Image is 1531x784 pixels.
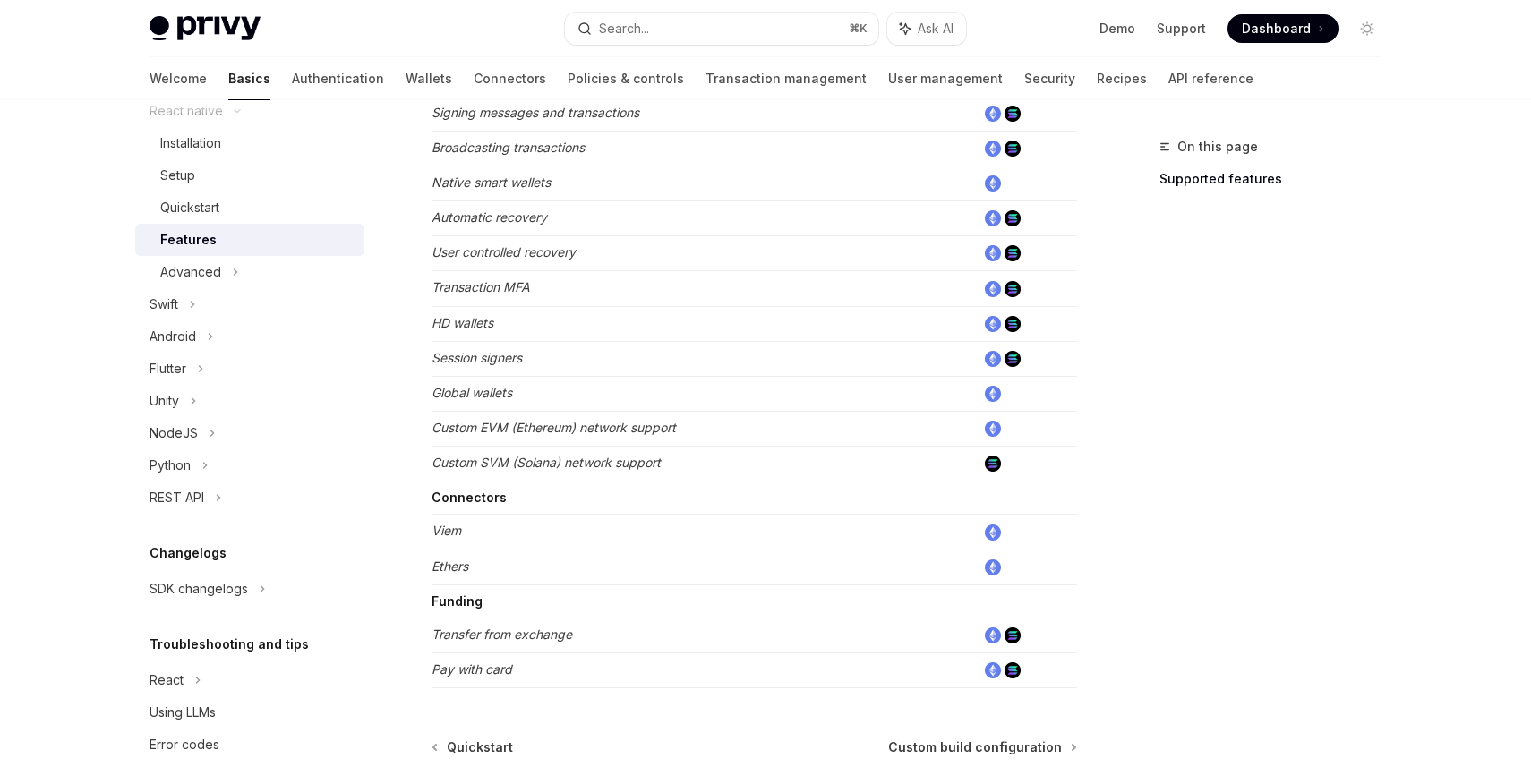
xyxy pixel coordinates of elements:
a: Recipes [1097,57,1147,100]
h5: Troubleshooting and tips [150,634,309,655]
em: Transaction MFA [432,279,530,294]
a: Security [1024,57,1075,100]
a: Basics [228,57,270,100]
a: User management [888,57,1003,100]
span: Ask AI [918,20,954,38]
div: Advanced [160,261,221,283]
img: solana.png [1005,316,1021,332]
h5: Changelogs [150,542,227,564]
button: Search...⌘K [565,13,878,45]
div: Using LLMs [150,702,216,723]
div: Features [160,229,217,251]
span: Custom build configuration [888,738,1062,756]
a: Wallets [406,57,452,100]
div: Unity [150,390,179,412]
a: Policies & controls [568,57,684,100]
div: REST API [150,487,204,508]
img: solana.png [1005,210,1021,226]
em: Ethers [432,558,468,574]
img: ethereum.png [985,559,1001,575]
span: On this page [1177,136,1258,158]
span: Dashboard [1242,20,1311,38]
a: Demo [1099,20,1135,38]
a: API reference [1168,57,1253,100]
div: Android [150,326,196,347]
em: Global wallets [432,385,512,400]
a: Setup [135,159,364,192]
img: ethereum.png [985,316,1001,332]
em: User controlled recovery [432,244,576,260]
a: Features [135,224,364,256]
em: Native smart wallets [432,175,551,190]
img: ethereum.png [985,386,1001,402]
div: Python [150,455,191,476]
button: Ask AI [887,13,966,45]
div: NodeJS [150,422,198,444]
a: Quickstart [135,192,364,224]
span: Quickstart [447,738,513,756]
img: light logo [150,16,261,41]
em: Custom EVM (Ethereum) network support [432,420,676,435]
div: Setup [160,165,195,186]
img: solana.png [1005,351,1021,367]
img: solana.png [1005,627,1021,643]
a: Connectors [474,57,546,100]
a: Installation [135,127,364,159]
span: ⌘ K [849,21,868,36]
div: Error codes [150,734,219,755]
img: ethereum.png [985,662,1001,678]
img: ethereum.png [985,627,1001,643]
img: solana.png [985,456,1001,472]
div: Installation [160,132,221,154]
img: ethereum.png [985,421,1001,437]
em: Viem [432,523,461,538]
div: Search... [599,18,649,39]
em: Pay with card [432,661,512,677]
strong: Connectors [432,490,507,505]
em: HD wallets [432,315,493,330]
img: solana.png [1005,245,1021,261]
img: ethereum.png [985,524,1001,541]
a: Support [1157,20,1206,38]
img: ethereum.png [985,210,1001,226]
em: Signing messages and transactions [432,105,639,120]
a: Transaction management [706,57,867,100]
div: Quickstart [160,197,219,218]
a: Dashboard [1227,14,1339,43]
a: Authentication [292,57,384,100]
em: Broadcasting transactions [432,140,585,155]
a: Custom build configuration [888,738,1075,756]
em: Custom SVM (Solana) network support [432,455,661,470]
img: solana.png [1005,141,1021,157]
em: Session signers [432,350,522,365]
button: Toggle dark mode [1353,14,1381,43]
img: solana.png [1005,106,1021,122]
img: ethereum.png [985,175,1001,192]
a: Error codes [135,729,364,761]
a: Using LLMs [135,696,364,729]
img: ethereum.png [985,141,1001,157]
img: ethereum.png [985,351,1001,367]
img: solana.png [1005,281,1021,297]
img: ethereum.png [985,281,1001,297]
div: React [150,669,184,691]
img: ethereum.png [985,245,1001,261]
img: ethereum.png [985,106,1001,122]
a: Quickstart [433,738,513,756]
div: Swift [150,294,178,315]
div: SDK changelogs [150,578,248,600]
em: Transfer from exchange [432,626,572,642]
strong: Funding [432,593,483,609]
a: Welcome [150,57,207,100]
em: Automatic recovery [432,209,547,225]
img: solana.png [1005,662,1021,678]
div: Flutter [150,358,186,379]
a: Supported features [1159,165,1396,193]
